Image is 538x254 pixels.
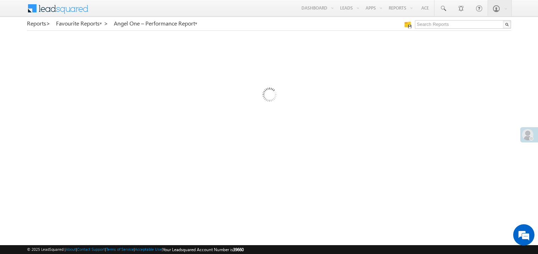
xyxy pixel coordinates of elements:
[114,20,198,27] a: Angel One – Performance Report
[233,247,244,252] span: 39660
[46,19,50,27] span: >
[106,247,134,252] a: Terms of Service
[56,20,108,27] a: Favourite Reports >
[232,59,306,132] img: Loading...
[404,21,411,28] img: Manage all your saved reports!
[27,20,50,27] a: Reports>
[163,247,244,252] span: Your Leadsquared Account Number is
[66,247,76,252] a: About
[104,19,108,27] span: >
[77,247,105,252] a: Contact Support
[135,247,162,252] a: Acceptable Use
[27,246,244,253] span: © 2025 LeadSquared | | | | |
[415,20,511,29] input: Search Reports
